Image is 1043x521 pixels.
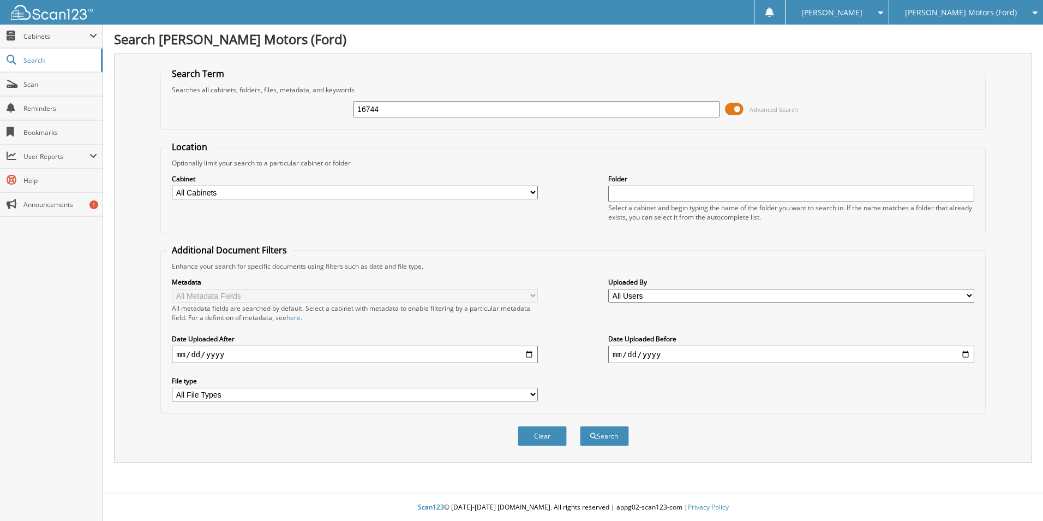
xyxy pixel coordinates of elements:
[166,68,230,80] legend: Search Term
[608,277,974,287] label: Uploaded By
[688,502,729,512] a: Privacy Policy
[172,277,538,287] label: Metadata
[23,80,97,89] span: Scan
[172,334,538,344] label: Date Uploaded After
[166,262,980,271] div: Enhance your search for specific documents using filters such as date and file type.
[23,56,95,65] span: Search
[172,346,538,363] input: start
[172,174,538,183] label: Cabinet
[23,128,97,137] span: Bookmarks
[750,105,798,114] span: Advanced Search
[286,313,301,322] a: here
[23,32,89,41] span: Cabinets
[166,141,213,153] legend: Location
[608,174,974,183] label: Folder
[608,203,974,222] div: Select a cabinet and begin typing the name of the folder you want to search in. If the name match...
[418,502,444,512] span: Scan123
[23,152,89,161] span: User Reports
[608,346,974,363] input: end
[23,200,97,209] span: Announcements
[801,9,862,16] span: [PERSON_NAME]
[580,426,629,446] button: Search
[905,9,1017,16] span: [PERSON_NAME] Motors (Ford)
[172,304,538,322] div: All metadata fields are searched by default. Select a cabinet with metadata to enable filtering b...
[23,104,97,113] span: Reminders
[23,176,97,185] span: Help
[103,494,1043,521] div: © [DATE]-[DATE] [DOMAIN_NAME]. All rights reserved | appg02-scan123-com |
[166,244,292,256] legend: Additional Document Filters
[89,200,98,209] div: 1
[608,334,974,344] label: Date Uploaded Before
[114,30,1032,48] h1: Search [PERSON_NAME] Motors (Ford)
[11,5,93,20] img: scan123-logo-white.svg
[166,85,980,94] div: Searches all cabinets, folders, files, metadata, and keywords
[172,376,538,386] label: File type
[518,426,567,446] button: Clear
[166,158,980,168] div: Optionally limit your search to a particular cabinet or folder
